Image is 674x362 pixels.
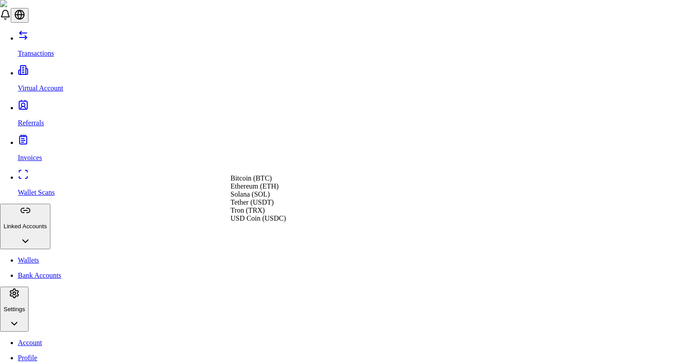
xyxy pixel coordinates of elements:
span: Ethereum (ETH) [230,182,279,190]
span: USD Coin (USDC) [230,214,286,222]
div: Suggestions [230,174,286,222]
span: Bitcoin (BTC) [230,174,272,182]
span: Tron (TRX) [230,206,265,214]
span: Solana (SOL) [230,190,270,198]
span: Tether (USDT) [230,198,274,206]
